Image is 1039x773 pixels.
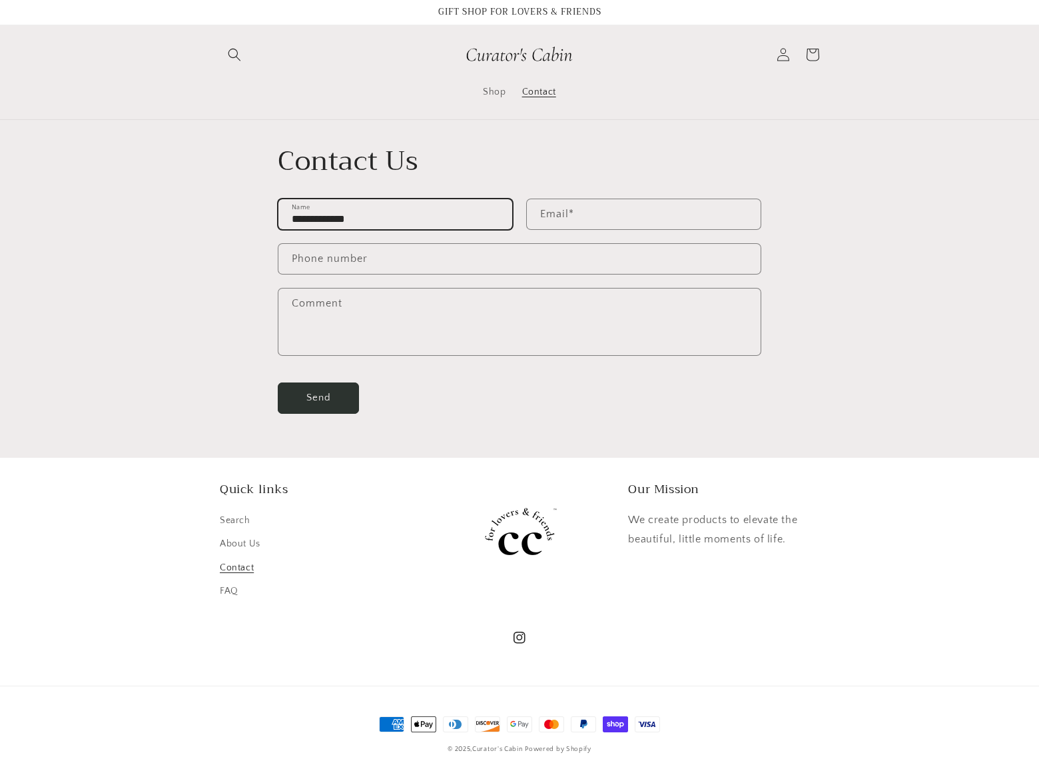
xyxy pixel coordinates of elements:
[220,580,238,603] a: FAQ
[475,78,514,106] a: Shop
[628,482,819,497] h2: Our Mission
[448,746,522,753] small: © 2025,
[220,556,254,580] a: Contact
[483,86,506,98] span: Shop
[220,532,260,556] a: About Us
[514,78,564,106] a: Contact
[278,383,359,414] button: Send
[220,40,249,69] summary: Search
[220,482,411,497] h2: Quick links
[278,144,761,179] h2: Contact Us
[466,43,573,65] img: Curator's Cabin
[472,746,523,753] a: Curator's Cabin
[525,746,591,753] a: Powered by Shopify
[220,512,250,532] a: Search
[522,86,556,98] span: Contact
[628,510,819,549] p: We create products to elevate the beautiful, little moments of life.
